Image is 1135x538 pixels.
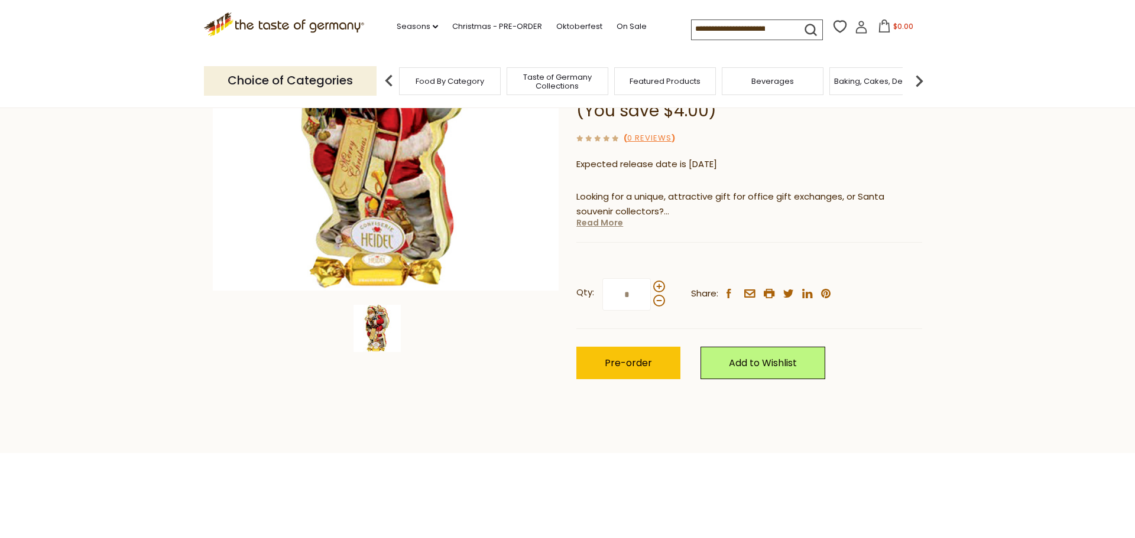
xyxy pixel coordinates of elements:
a: Oktoberfest [556,20,602,33]
p: Looking for a unique, attractive gift for office gift exchanges, or Santa souvenir collectors? [576,190,922,219]
a: Baking, Cakes, Desserts [834,77,926,86]
a: 0 Reviews [627,132,672,145]
img: previous arrow [377,69,401,93]
p: Choice of Categories [204,66,377,95]
strong: Qty: [576,285,594,300]
button: $0.00 [870,19,920,37]
input: Qty: [602,278,651,311]
button: Pre-order [576,347,680,379]
a: Beverages [751,77,794,86]
a: Christmas - PRE-ORDER [452,20,542,33]
a: Seasons [397,20,438,33]
span: (You save $4.00) [576,99,716,122]
a: Taste of Germany Collections [510,73,605,90]
span: ( ) [624,132,675,144]
a: Read More [576,217,623,229]
p: Expected release date is [DATE] [576,157,922,172]
img: next arrow [907,69,931,93]
a: Add to Wishlist [701,347,825,379]
span: Pre-order [605,356,652,370]
img: Heidel "Santa Nostalgia" Gift Tin with Chocolates Pralines, 3 oz [354,305,401,352]
span: $0.00 [893,21,913,31]
a: Featured Products [630,77,701,86]
a: On Sale [617,20,647,33]
a: Food By Category [416,77,484,86]
span: Share: [691,286,718,301]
